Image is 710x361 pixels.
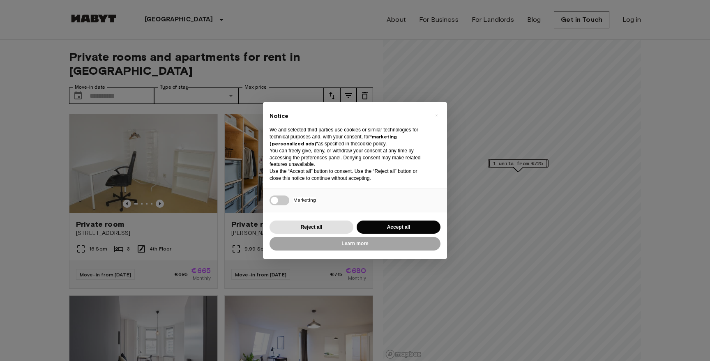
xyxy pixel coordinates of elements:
[430,109,443,122] button: Close this notice
[270,237,440,251] button: Learn more
[357,141,385,147] a: cookie policy
[270,168,427,182] p: Use the “Accept all” button to consent. Use the “Reject all” button or close this notice to conti...
[270,221,353,234] button: Reject all
[270,147,427,168] p: You can freely give, deny, or withdraw your consent at any time by accessing the preferences pane...
[293,197,316,203] span: Marketing
[270,112,427,120] h2: Notice
[270,126,427,147] p: We and selected third parties use cookies or similar technologies for technical purposes and, wit...
[435,110,438,120] span: ×
[270,133,397,147] strong: “marketing (personalized ads)”
[357,221,440,234] button: Accept all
